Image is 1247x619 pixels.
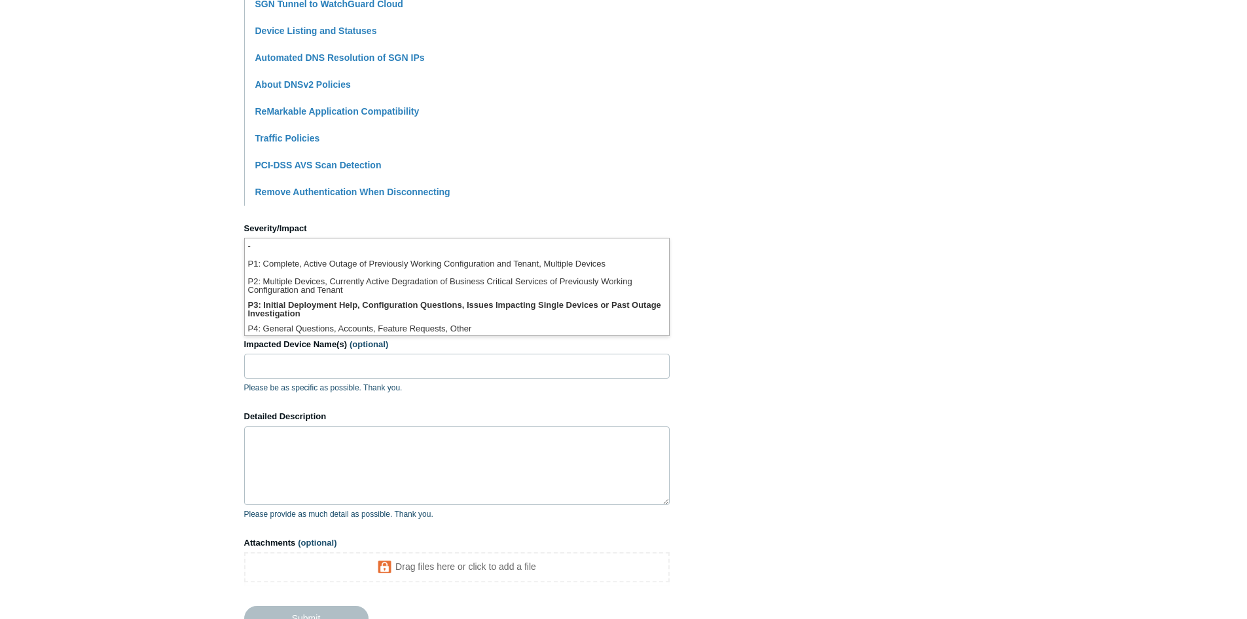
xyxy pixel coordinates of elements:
span: (optional) [350,339,388,349]
li: P1: Complete, Active Outage of Previously Working Configuration and Tenant, Multiple Devices [245,256,669,274]
a: About DNSv2 Policies [255,79,351,90]
p: Please be as specific as possible. Thank you. [244,382,670,394]
span: (optional) [298,538,336,548]
label: Severity/Impact [244,222,670,235]
p: Please provide as much detail as possible. Thank you. [244,508,670,520]
a: Automated DNS Resolution of SGN IPs [255,52,425,63]
a: PCI-DSS AVS Scan Detection [255,160,382,170]
label: Impacted Device Name(s) [244,338,670,351]
li: P3: Initial Deployment Help, Configuration Questions, Issues Impacting Single Devices or Past Out... [245,297,669,321]
li: - [245,238,669,256]
a: Traffic Policies [255,133,320,143]
label: Detailed Description [244,410,670,423]
li: P4: General Questions, Accounts, Feature Requests, Other [245,321,669,339]
a: Device Listing and Statuses [255,26,377,36]
a: ReMarkable Application Compatibility [255,106,420,117]
label: Attachments [244,536,670,550]
a: Remove Authentication When Disconnecting [255,187,450,197]
li: P2: Multiple Devices, Currently Active Degradation of Business Critical Services of Previously Wo... [245,274,669,297]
